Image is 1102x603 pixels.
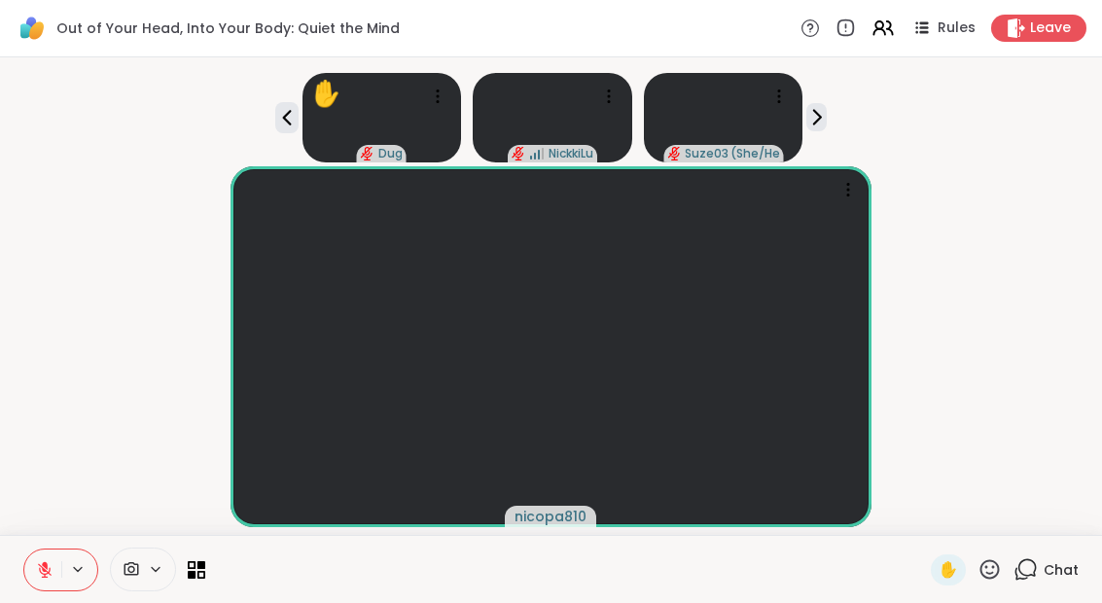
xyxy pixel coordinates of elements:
span: Leave [1030,18,1071,38]
img: ShareWell Logomark [16,12,49,45]
span: Dug [378,146,403,161]
span: audio-muted [512,147,525,160]
span: Rules [938,18,976,38]
span: audio-muted [361,147,374,160]
span: Suze03 [685,146,729,161]
span: ✋ [939,558,958,582]
span: Chat [1044,560,1079,580]
span: ( She/Her ) [730,146,779,161]
div: ✋ [310,75,341,113]
span: audio-muted [667,147,681,160]
span: Out of Your Head, Into Your Body: Quiet the Mind [56,18,400,38]
span: NickkiLu [549,146,593,161]
span: nicopa810 [515,507,587,526]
